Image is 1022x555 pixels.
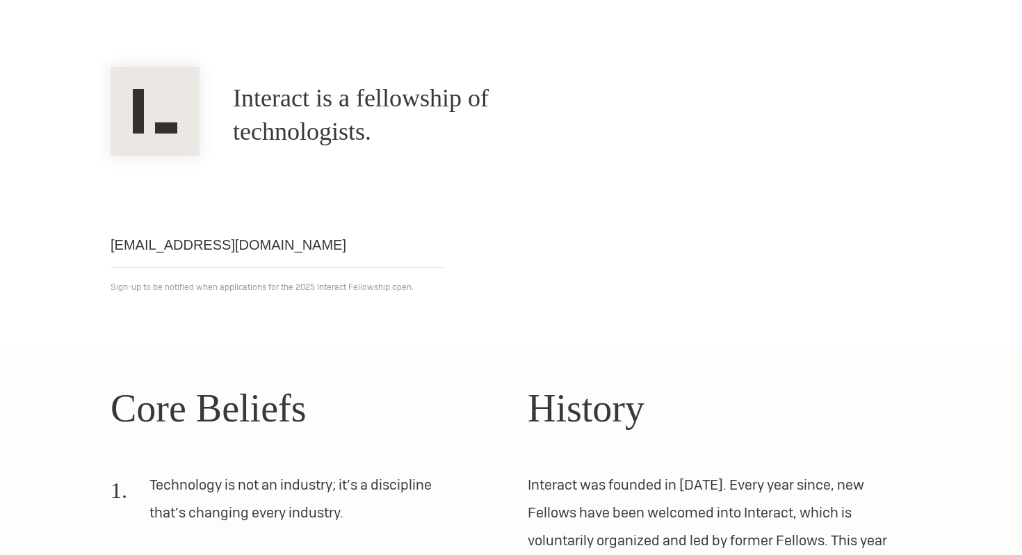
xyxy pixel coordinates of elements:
[528,379,911,437] h2: History
[111,223,444,268] input: Email address...
[233,82,608,149] h1: Interact is a fellowship of technologists.
[111,67,200,156] img: Interact Logo
[111,279,911,296] p: Sign-up to be notified when applications for the 2025 Interact Fellowship open.
[111,379,494,437] h2: Core Beliefs
[111,471,461,538] li: Technology is not an industry; it’s a discipline that’s changing every industry.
